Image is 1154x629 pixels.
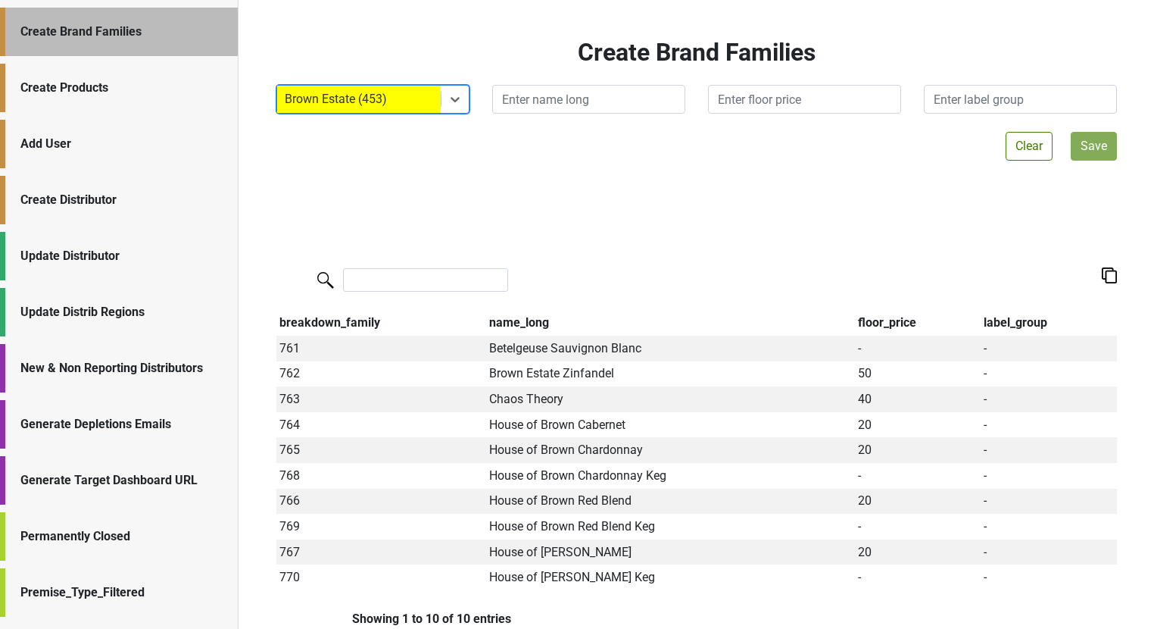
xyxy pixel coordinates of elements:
[276,514,485,540] td: 769
[981,540,1117,565] td: -
[20,247,223,265] div: Update Distributor
[276,437,485,463] td: 765
[485,514,854,540] td: House of Brown Red Blend Keg
[20,191,223,209] div: Create Distributor
[276,612,511,626] div: Showing 1 to 10 of 10 entries
[981,361,1117,387] td: -
[276,38,1117,67] h2: Create Brand Families
[276,489,485,515] td: 766
[924,85,1117,114] input: Enter label group
[981,336,1117,361] td: -
[854,565,980,590] td: -
[854,310,980,336] th: floor_price: activate to sort column ascending
[981,437,1117,463] td: -
[854,540,980,565] td: 20
[854,412,980,438] td: 20
[485,540,854,565] td: House of [PERSON_NAME]
[276,310,485,336] th: breakdown_family: activate to sort column ascending
[981,489,1117,515] td: -
[276,361,485,387] td: 762
[854,386,980,412] td: 40
[1071,132,1117,161] button: Save
[485,463,854,489] td: House of Brown Chardonnay Keg
[20,471,223,490] div: Generate Target Dashboard URL
[20,527,223,546] div: Permanently Closed
[485,565,854,590] td: House of [PERSON_NAME] Keg
[20,23,223,41] div: Create Brand Families
[1102,268,1117,283] img: Copy to clipboard
[276,463,485,489] td: 768
[1006,132,1053,161] button: Clear
[854,336,980,361] td: -
[485,386,854,412] td: Chaos Theory
[485,489,854,515] td: House of Brown Red Blend
[981,386,1117,412] td: -
[276,336,485,361] td: 761
[20,415,223,433] div: Generate Depletions Emails
[276,540,485,565] td: 767
[981,463,1117,489] td: -
[854,463,980,489] td: -
[20,303,223,321] div: Update Distrib Regions
[981,565,1117,590] td: -
[20,79,223,97] div: Create Products
[981,514,1117,540] td: -
[854,361,980,387] td: 50
[981,412,1117,438] td: -
[485,412,854,438] td: House of Brown Cabernet
[485,336,854,361] td: Betelgeuse Sauvignon Blanc
[492,85,685,114] input: Enter name long
[20,584,223,602] div: Premise_Type_Filtered
[485,437,854,463] td: House of Brown Chardonnay
[20,359,223,377] div: New & Non Reporting Distributors
[981,310,1117,336] th: label_group: activate to sort column ascending
[708,85,901,114] input: Enter floor price
[485,310,854,336] th: name_long: activate to sort column ascending
[485,361,854,387] td: Brown Estate Zinfandel
[276,412,485,438] td: 764
[276,386,485,412] td: 763
[276,565,485,590] td: 770
[854,437,980,463] td: 20
[854,489,980,515] td: 20
[20,135,223,153] div: Add User
[854,514,980,540] td: -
